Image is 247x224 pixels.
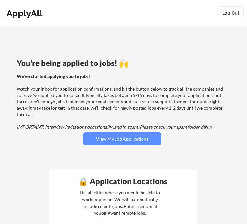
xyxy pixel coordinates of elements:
div: You're being applied to jobs! 🙌 [17,59,228,67]
div: Watch your inbox for application confirmations, and hit the button below to track all the compani... [17,73,226,130]
strong: We've started applying you to jobs! [17,73,90,79]
div: 🔒 Application Locations [63,178,183,185]
div: ApplyAll [6,8,44,19]
button: View My Job Applications [83,132,161,145]
button: Log Out [218,6,244,19]
em: IMPORTANT: Interview invitations occasionally land in spam. Please check your spam folder daily! [17,124,212,130]
strong: only [101,210,110,216]
div: List all cities where you would be able to work in-person. We will automatically include remote j... [76,189,164,216]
